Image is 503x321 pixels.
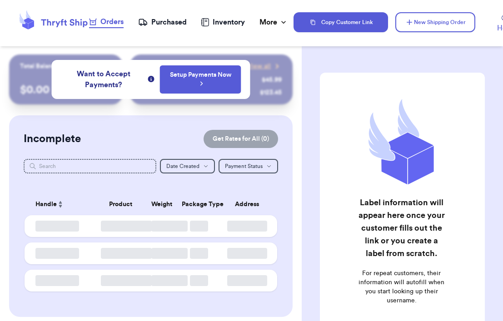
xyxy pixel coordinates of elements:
[20,62,59,71] p: Total Balance
[225,163,263,169] span: Payment Status
[146,193,176,215] th: Weight
[357,196,446,260] h2: Label information will appear here once your customer fills out the link or you create a label fr...
[260,88,282,97] div: $ 123.45
[95,193,146,215] th: Product
[248,62,282,71] a: View all
[57,199,64,210] button: Sort ascending
[262,75,282,84] div: $ 45.99
[61,69,146,90] span: Want to Accept Payments?
[395,12,475,32] button: New Shipping Order
[160,159,215,173] button: Date Created
[24,159,156,173] input: Search
[219,159,278,173] button: Payment Status
[89,16,124,27] div: Orders
[166,163,199,169] span: Date Created
[24,132,81,146] h2: Incomplete
[259,17,288,28] div: More
[169,70,232,89] a: Setup Payments Now
[201,17,245,28] a: Inventory
[294,12,388,32] button: Copy Customer Link
[20,83,112,97] p: $ 0.00
[248,62,271,71] span: View all
[138,17,187,28] a: Purchased
[35,200,57,209] span: Handle
[176,193,222,215] th: Package Type
[204,130,278,148] button: Get Rates for All (0)
[89,16,124,28] a: Orders
[160,65,241,94] button: Setup Payments Now
[357,269,446,305] p: For repeat customers, their information will autofill when you start looking up their username.
[222,193,277,215] th: Address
